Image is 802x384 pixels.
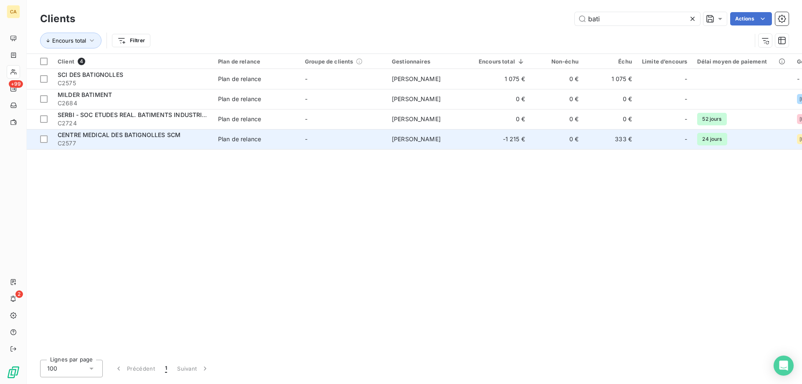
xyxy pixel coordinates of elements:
span: 52 jours [697,113,726,125]
span: 2 [15,290,23,298]
div: Plan de relance [218,95,261,103]
td: 333 € [584,129,637,149]
span: 1 [165,364,167,373]
span: 24 jours [697,133,727,145]
div: Délai moyen de paiement [697,58,787,65]
div: Plan de relance [218,115,261,123]
span: SERBI - SOC ETUDES REAL. BATIMENTS INDUSTRIALISES [58,111,222,118]
button: Encours total [40,33,102,48]
img: Logo LeanPay [7,366,20,379]
span: 4 [78,58,85,65]
span: Encours total [52,37,86,44]
span: 100 [47,364,57,373]
div: CA [7,5,20,18]
button: Actions [730,12,772,25]
span: - [685,135,687,143]
span: +99 [9,80,23,88]
span: C2575 [58,79,208,87]
button: Précédent [109,360,160,377]
span: SCI DES BATIGNOLLES [58,71,123,78]
span: - [685,75,687,83]
span: [PERSON_NAME] [392,135,441,142]
div: Non-échu [535,58,579,65]
span: - [305,135,307,142]
span: [PERSON_NAME] [392,115,441,122]
span: CENTRE MEDICAL DES BATIGNOLLES SCM [58,131,180,138]
td: 0 € [474,89,530,109]
div: Open Intercom Messenger [774,356,794,376]
span: Client [58,58,74,65]
span: - [685,115,687,123]
td: 1 075 € [474,69,530,89]
div: Plan de relance [218,135,261,143]
span: MILDER BATIMENT [58,91,112,98]
span: Groupe de clients [305,58,353,65]
span: - [305,95,307,102]
td: 0 € [530,69,584,89]
span: [PERSON_NAME] [392,75,441,82]
td: 0 € [474,109,530,129]
span: - [305,75,307,82]
span: C2724 [58,119,208,127]
td: 0 € [584,109,637,129]
span: [PERSON_NAME] [392,95,441,102]
input: Rechercher [575,12,700,25]
span: - [797,75,799,82]
div: Échu [589,58,632,65]
td: 1 075 € [584,69,637,89]
div: Plan de relance [218,75,261,83]
div: Gestionnaires [392,58,469,65]
span: - [685,95,687,103]
button: 1 [160,360,172,377]
td: 0 € [530,109,584,129]
button: Filtrer [112,34,150,47]
span: C2684 [58,99,208,107]
td: -1 215 € [474,129,530,149]
button: Suivant [172,360,214,377]
div: Plan de relance [218,58,295,65]
td: 0 € [584,89,637,109]
span: - [305,115,307,122]
span: C2577 [58,139,208,147]
td: 0 € [530,129,584,149]
div: Encours total [479,58,525,65]
h3: Clients [40,11,75,26]
div: Limite d’encours [642,58,687,65]
td: 0 € [530,89,584,109]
